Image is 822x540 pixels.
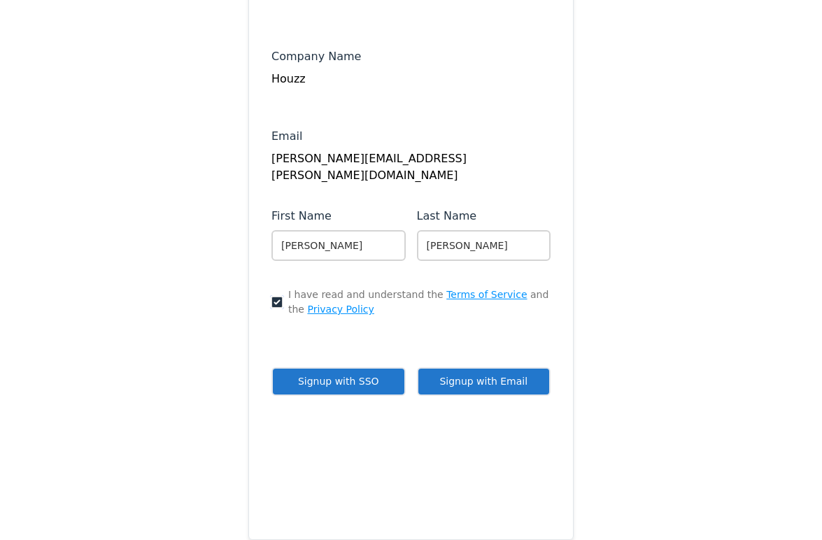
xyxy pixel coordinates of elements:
span: Company Name [271,50,361,63]
input: Enter your first name [271,230,406,261]
button: Signup with SSO [271,367,406,396]
div: [PERSON_NAME][EMAIL_ADDRESS][PERSON_NAME][DOMAIN_NAME] [271,150,551,184]
span: First Name [271,209,332,222]
button: Signup with Email [417,367,551,396]
a: Privacy Policy [307,304,374,315]
a: Terms of Service [446,289,527,300]
span: Email [271,129,302,143]
div: Houzz [271,71,551,87]
span: I have read and understand the and the [288,287,551,317]
span: Last Name [417,209,477,222]
input: Enter your last name [417,230,551,261]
